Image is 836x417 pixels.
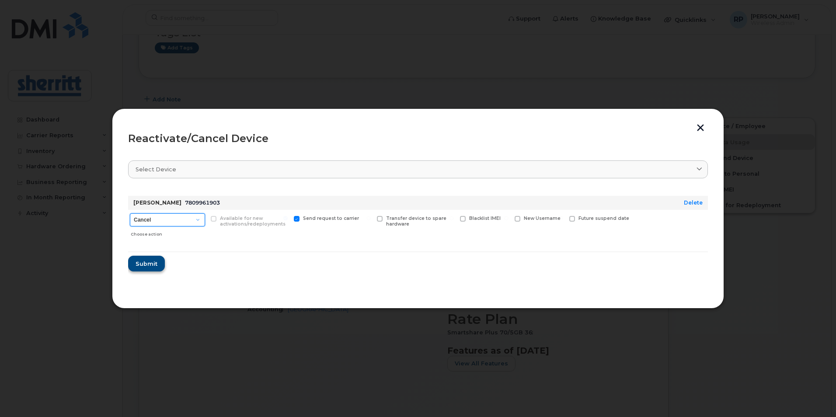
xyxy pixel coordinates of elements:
[128,160,708,178] a: Select device
[200,216,205,220] input: Available for new activations/redeployments
[449,216,454,220] input: Blacklist IMEI
[131,227,205,238] div: Choose action
[133,199,181,206] strong: [PERSON_NAME]
[303,215,359,221] span: Send request to carrier
[386,215,446,227] span: Transfer device to spare hardware
[220,215,286,227] span: Available for new activations/redeployments
[469,215,501,221] span: Blacklist IMEI
[578,215,629,221] span: Future suspend date
[136,260,157,268] span: Submit
[684,199,703,206] a: Delete
[366,216,371,220] input: Transfer device to spare hardware
[524,215,561,221] span: New Username
[136,165,176,174] span: Select device
[128,133,708,144] div: Reactivate/Cancel Device
[283,216,288,220] input: Send request to carrier
[185,199,220,206] span: 7809961903
[504,216,509,220] input: New Username
[559,216,563,220] input: Future suspend date
[128,256,165,271] button: Submit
